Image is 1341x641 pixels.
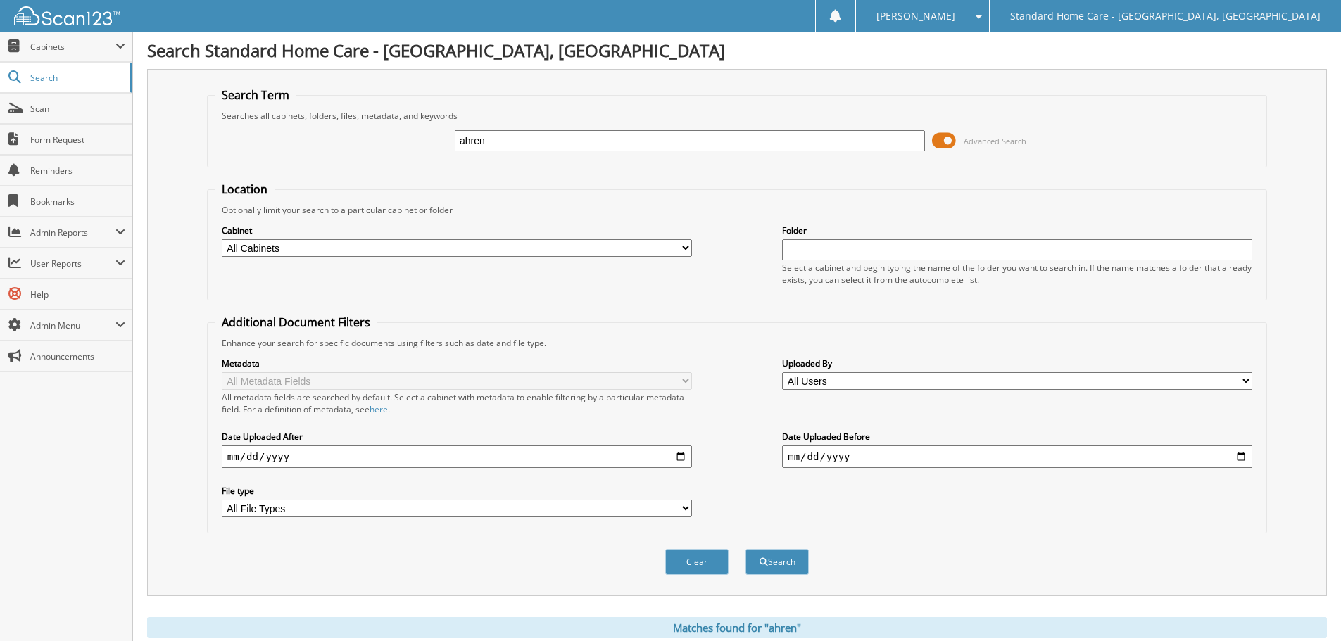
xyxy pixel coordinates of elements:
div: Searches all cabinets, folders, files, metadata, and keywords [215,110,1259,122]
span: Admin Menu [30,319,115,331]
legend: Search Term [215,87,296,103]
img: scan123-logo-white.svg [14,6,120,25]
label: Folder [782,224,1252,236]
div: Matches found for "ahren" [147,617,1327,638]
button: Clear [665,549,729,575]
div: Optionally limit your search to a particular cabinet or folder [215,204,1259,216]
span: Reminders [30,165,125,177]
span: Cabinets [30,41,115,53]
a: here [370,403,388,415]
span: User Reports [30,258,115,269]
span: [PERSON_NAME] [876,12,955,20]
span: Form Request [30,134,125,146]
div: All metadata fields are searched by default. Select a cabinet with metadata to enable filtering b... [222,391,692,415]
div: Select a cabinet and begin typing the name of the folder you want to search in. If the name match... [782,262,1252,286]
span: Announcements [30,350,125,362]
label: Date Uploaded After [222,431,692,443]
label: Uploaded By [782,357,1252,369]
input: start [222,445,692,468]
label: Cabinet [222,224,692,236]
input: end [782,445,1252,468]
label: File type [222,485,692,497]
span: Search [30,72,123,84]
span: Advanced Search [964,136,1026,146]
span: Help [30,288,125,300]
button: Search [745,549,809,575]
legend: Additional Document Filters [215,315,377,330]
h1: Search Standard Home Care - [GEOGRAPHIC_DATA], [GEOGRAPHIC_DATA] [147,39,1327,62]
span: Standard Home Care - [GEOGRAPHIC_DATA], [GEOGRAPHIC_DATA] [1010,12,1321,20]
label: Metadata [222,357,692,369]
div: Enhance your search for specific documents using filters such as date and file type. [215,337,1259,349]
legend: Location [215,182,275,197]
span: Scan [30,103,125,115]
span: Admin Reports [30,227,115,239]
span: Bookmarks [30,196,125,208]
label: Date Uploaded Before [782,431,1252,443]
